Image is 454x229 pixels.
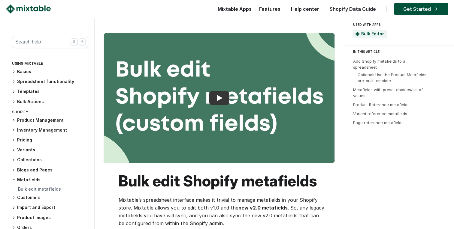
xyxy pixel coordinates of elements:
[215,4,252,16] div: Mixtable Apps
[12,88,88,95] h3: Templates
[12,147,88,153] h3: Variants
[12,204,88,211] h3: Import and Export
[256,6,283,12] a: Features
[12,157,88,163] h3: Collections
[12,117,88,123] h3: Product Management
[12,60,88,69] div: Using Mixtable
[288,6,322,12] a: Help center
[12,195,88,201] h3: Customers
[18,186,61,192] a: Bulk edit metafields
[353,21,443,28] div: USED WITH APPS
[12,79,88,85] h3: Spreadsheet functionality
[12,137,88,143] h3: Pricing
[12,99,88,105] h3: Bulk Actions
[79,38,86,45] div: K
[6,4,51,13] img: Mixtable logo
[12,177,88,183] h3: Metafields
[12,215,88,221] h3: Product Images
[12,109,88,117] div: Shopify
[12,127,88,133] h3: Inventory Management
[12,69,88,75] h3: Basics
[12,36,88,48] button: Search help ⌘ K
[71,38,77,45] div: ⌘
[355,32,360,36] img: Mixtable Spreadsheet Bulk Editor App
[12,167,88,173] h3: Blogs and Pages
[119,196,326,227] p: Mixtable’s spreadsheet interface makes it trivial to manage metafields in your Shopify store. Mix...
[431,7,439,11] img: arrow-right.svg
[394,3,448,15] a: Get Started
[353,49,449,54] div: IN THIS ARTICLE
[353,102,410,107] a: Product Reference metafields
[327,6,379,12] a: Shopify Data Guide
[119,172,326,190] h1: Bulk edit Shopify metafields
[353,59,405,70] a: Add Shopify metafields to a spreadsheet
[353,87,423,98] a: Metafields with preset choices/list of values
[358,72,426,83] a: Optional: Use the Product Metafields pre-built template
[353,120,404,125] a: Page reference metafields
[238,205,288,211] strong: new v2.0 metafields
[353,111,407,116] a: Variant reference metafields
[361,31,384,36] a: Bulk Editor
